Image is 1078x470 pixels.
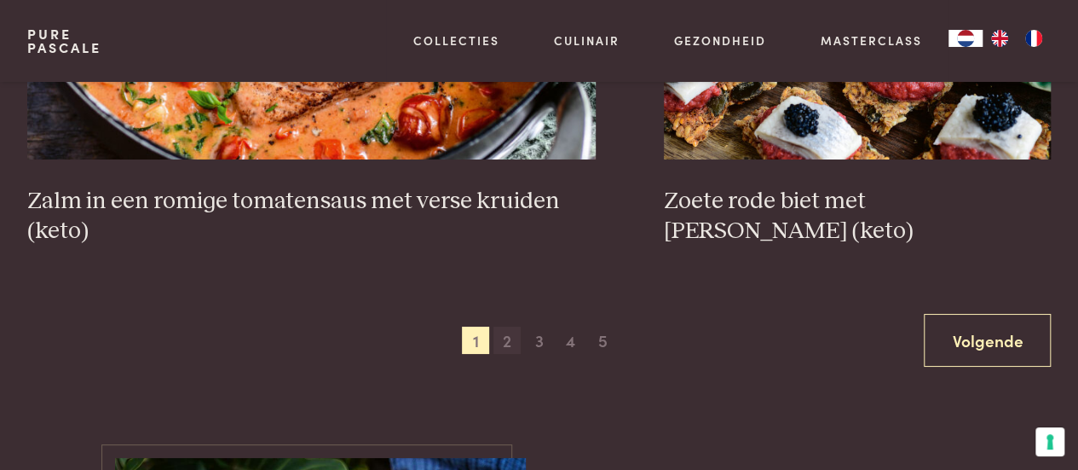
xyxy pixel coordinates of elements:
a: Volgende [924,314,1051,368]
a: EN [983,30,1017,47]
span: 3 [526,327,553,354]
span: 1 [462,327,489,354]
h3: Zalm in een romige tomatensaus met verse kruiden (keto) [27,187,597,246]
span: 2 [493,327,521,354]
span: 5 [589,327,616,354]
a: Gezondheid [674,32,766,49]
button: Uw voorkeuren voor toestemming voor trackingtechnologieën [1035,427,1064,456]
aside: Language selected: Nederlands [948,30,1051,47]
div: Language [948,30,983,47]
a: Masterclass [820,32,921,49]
a: Culinair [554,32,620,49]
a: PurePascale [27,27,101,55]
a: NL [948,30,983,47]
span: 4 [557,327,585,354]
a: Collecties [413,32,499,49]
h3: Zoete rode biet met [PERSON_NAME] (keto) [664,187,1051,246]
ul: Language list [983,30,1051,47]
a: FR [1017,30,1051,47]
